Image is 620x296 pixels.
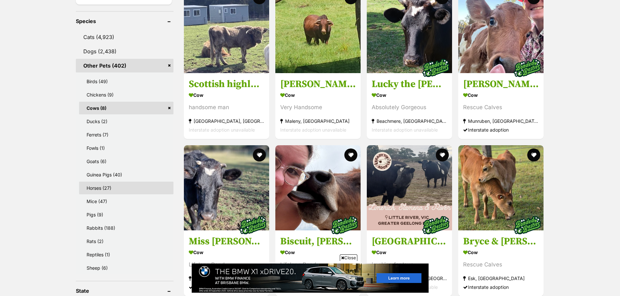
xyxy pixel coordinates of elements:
div: Interstate adoption [189,283,264,291]
button: favourite [436,148,449,161]
span: Interstate adoption unavailable [372,127,438,133]
img: bonded besties [328,209,361,241]
a: Pigs (9) [79,208,173,221]
strong: Munruben, [GEOGRAPHIC_DATA] [463,117,539,125]
button: favourite [528,148,541,161]
a: Birds (49) [79,75,173,88]
a: Ferrets (7) [79,128,173,141]
header: State [76,288,173,294]
span: Close [340,254,357,261]
h3: Scottish highland [189,78,264,90]
img: bonded besties [420,209,452,241]
a: Rabbits (188) [79,222,173,234]
a: [PERSON_NAME] Cow Very Handsome Maleny, [GEOGRAPHIC_DATA] Interstate adoption unavailable [275,73,361,139]
h3: Miss [PERSON_NAME] & Jack [189,235,264,248]
h3: Lucky the [PERSON_NAME] and Coco the Cows [372,78,447,90]
h3: Bryce & [PERSON_NAME] [463,235,539,248]
button: favourite [344,148,357,161]
a: Reptiles (1) [79,248,173,261]
h3: Biscuit, [PERSON_NAME] & [PERSON_NAME] [280,235,356,248]
div: Absolutely Gorgeous [372,103,447,112]
a: Guinea Pigs (40) [79,168,173,181]
img: bonded besties [511,52,544,84]
strong: Esk, [GEOGRAPHIC_DATA] [463,274,539,283]
a: Fowls (1) [79,142,173,154]
a: Other Pets (402) [76,59,173,72]
img: Miss Gerri & Jack - Cow [184,145,269,230]
img: bonded besties [420,52,452,84]
a: Cats (4,923) [76,30,173,44]
div: Very Handsome [280,103,356,112]
strong: Cow [463,248,539,257]
strong: Cow [372,248,447,257]
div: Rescue Calves [463,103,539,112]
strong: Maleny, [GEOGRAPHIC_DATA] [280,117,356,125]
strong: Cow [463,90,539,100]
div: Interstate adoption [463,283,539,291]
strong: Beachmere, [GEOGRAPHIC_DATA] [372,117,447,125]
iframe: Advertisement [192,264,429,293]
img: bonded besties [237,209,269,241]
a: Sheep (6) [79,262,173,274]
div: Rescue Calves [463,260,539,269]
header: Species [76,18,173,24]
button: favourite [253,148,266,161]
a: Cows (8) [79,102,173,114]
a: Ducks (2) [79,115,173,128]
span: Interstate adoption unavailable [280,127,346,133]
div: Lifelong Bond [189,260,264,269]
strong: [GEOGRAPHIC_DATA], [GEOGRAPHIC_DATA] [189,117,264,125]
a: Mice (47) [79,195,173,208]
strong: Cow [189,248,264,257]
h3: [PERSON_NAME] [280,78,356,90]
div: Interstate adoption [463,125,539,134]
strong: Cow [280,248,356,257]
a: Horses (27) [79,182,173,194]
img: Limerick, Stamena & River - Cow [367,145,452,230]
span: Interstate adoption unavailable [189,127,255,133]
img: Biscuit, Bernard & Franklin - Cow [275,145,361,230]
a: Goats (6) [79,155,173,168]
a: Dogs (2,438) [76,45,173,58]
strong: Cow [189,90,264,100]
div: handsome man [189,103,264,112]
strong: Cow [280,90,356,100]
h3: [GEOGRAPHIC_DATA], Stamena & River [372,235,447,248]
img: bonded besties [511,209,544,241]
img: Bryce & Stanley - Cow [458,145,544,230]
h3: [PERSON_NAME] & Kosi [463,78,539,90]
a: Rats (2) [79,235,173,248]
a: [PERSON_NAME] & Kosi Cow Rescue Calves Munruben, [GEOGRAPHIC_DATA] Interstate adoption [458,73,544,139]
strong: Cow [372,90,447,100]
strong: Myrtlebank, [GEOGRAPHIC_DATA] [189,274,264,283]
a: Scottish highland Cow handsome man [GEOGRAPHIC_DATA], [GEOGRAPHIC_DATA] Interstate adoption unava... [184,73,269,139]
a: Lucky the [PERSON_NAME] and Coco the Cows Cow Absolutely Gorgeous Beachmere, [GEOGRAPHIC_DATA] In... [367,73,452,139]
a: Chickens (9) [79,88,173,101]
